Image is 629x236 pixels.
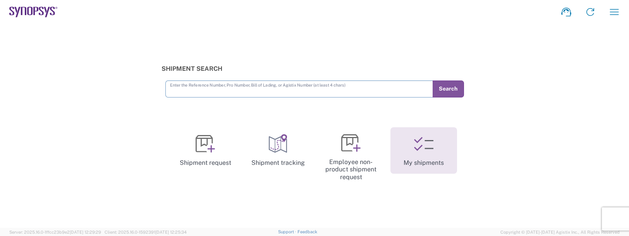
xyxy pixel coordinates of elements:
[500,229,620,236] span: Copyright © [DATE]-[DATE] Agistix Inc., All Rights Reserved
[245,127,311,174] a: Shipment tracking
[162,65,468,72] h3: Shipment Search
[390,127,457,174] a: My shipments
[105,230,187,234] span: Client: 2025.16.0-1592391
[155,230,187,234] span: [DATE] 12:25:34
[172,127,239,174] a: Shipment request
[278,229,297,234] a: Support
[297,229,317,234] a: Feedback
[433,80,464,97] button: Search
[70,230,101,234] span: [DATE] 12:29:29
[318,127,384,187] a: Employee non-product shipment request
[9,230,101,234] span: Server: 2025.16.0-1ffcc23b9e2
